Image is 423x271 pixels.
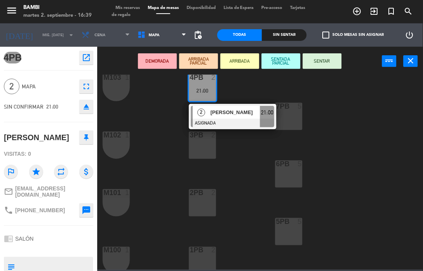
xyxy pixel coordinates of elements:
i: add_circle_outline [353,7,362,16]
i: close [406,56,416,65]
div: Sin sentar [262,29,307,41]
i: chrome_reader_mode [4,234,13,243]
button: power_input [382,55,397,67]
i: open_in_new [82,53,91,62]
div: Visitas: 0 [4,147,93,161]
span: 21:00 [261,108,274,117]
span: Mapa [22,82,75,91]
div: 2 [211,247,216,254]
i: menu [6,5,17,16]
i: star [29,165,43,179]
button: ARRIBADA [220,53,259,69]
i: repeat [54,165,68,179]
button: SENTADA PARCIAL [262,53,301,69]
i: power_settings_new [405,30,414,40]
div: M101 [103,189,104,196]
div: BAMBI [23,4,92,12]
span: Mapa de mesas [144,6,183,10]
span: Cena [94,33,105,37]
i: search [404,7,413,16]
div: [PERSON_NAME] [4,131,69,144]
i: power_input [385,56,394,65]
span: [EMAIL_ADDRESS][DOMAIN_NAME] [15,185,93,198]
div: 1 [125,247,130,254]
span: Pre-acceso [258,6,287,10]
i: exit_to_app [370,7,379,16]
label: Solo mesas sin asignar [323,32,384,39]
i: mail_outline [4,187,13,196]
div: 2 [211,74,216,81]
span: [PHONE_NUMBER] [15,207,65,213]
span: 4PB [4,52,21,63]
span: 21:00 [46,104,58,110]
div: 1 [125,132,130,139]
div: M102 [103,132,104,139]
div: M103 [103,74,104,81]
button: fullscreen [79,79,93,93]
i: attach_money [79,165,93,179]
span: pending_actions [193,30,203,40]
span: Mapa [149,33,160,37]
i: sms [82,206,91,215]
button: DEMORADA [138,53,177,69]
span: SIN CONFIRMAR [4,104,44,110]
span: 2 [198,109,205,116]
i: subject [7,262,15,271]
div: 2 [211,132,216,139]
i: arrow_drop_down [66,30,76,40]
span: SALÓN [15,236,33,242]
button: ARRIBADA PARCIAL [179,53,218,69]
div: 5 [298,103,302,110]
div: 1 [125,189,130,196]
span: Disponibilidad [183,6,220,10]
span: Lista de Espera [220,6,258,10]
a: mail_outline[EMAIL_ADDRESS][DOMAIN_NAME] [4,185,93,198]
span: [PERSON_NAME] [211,108,260,116]
div: 21:00 [189,88,216,93]
i: eject [82,102,91,111]
div: 5 [298,218,302,225]
div: 5 [298,160,302,167]
div: Todas [217,29,262,41]
button: menu [6,5,17,19]
div: M100 [103,247,104,254]
button: SENTAR [303,53,342,69]
i: outlined_flag [4,165,18,179]
i: turned_in_not [387,7,396,16]
i: phone [4,206,13,215]
div: martes 2. septiembre - 16:39 [23,12,92,19]
button: close [404,55,418,67]
span: check_box_outline_blank [323,32,330,39]
i: fullscreen [82,82,91,91]
button: open_in_new [79,51,93,65]
span: 2 [4,79,19,94]
button: eject [79,100,93,114]
div: 2 [211,189,216,196]
span: Mis reservas [112,6,144,10]
button: sms [79,203,93,217]
div: 1 [125,74,130,81]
